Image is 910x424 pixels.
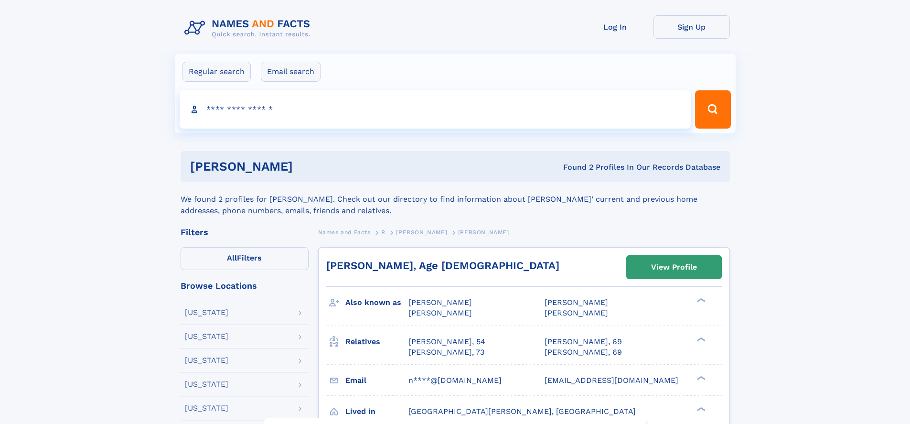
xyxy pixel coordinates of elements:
div: We found 2 profiles for [PERSON_NAME]. Check out our directory to find information about [PERSON_... [181,182,730,217]
div: Browse Locations [181,282,309,290]
h3: Also known as [345,294,408,311]
input: search input [180,90,691,129]
div: [US_STATE] [185,404,228,412]
span: [PERSON_NAME] [458,229,509,236]
button: Search Button [695,90,730,129]
div: ❯ [695,406,706,412]
span: [PERSON_NAME] [545,298,608,307]
div: ❯ [695,375,706,381]
div: [US_STATE] [185,357,228,364]
span: [PERSON_NAME] [408,298,472,307]
a: Names and Facts [318,226,371,238]
a: R [381,226,385,238]
a: Log In [577,15,653,39]
a: [PERSON_NAME], Age [DEMOGRAPHIC_DATA] [326,260,559,272]
a: [PERSON_NAME], 73 [408,347,484,358]
div: [US_STATE] [185,309,228,316]
a: [PERSON_NAME], 69 [545,337,622,347]
span: [PERSON_NAME] [545,308,608,317]
img: Logo Names and Facts [181,15,318,41]
h3: Relatives [345,334,408,350]
h3: Lived in [345,403,408,420]
label: Email search [261,62,321,82]
a: Sign Up [653,15,730,39]
div: ❯ [695,336,706,342]
label: Regular search [182,62,251,82]
span: [PERSON_NAME] [396,229,447,236]
div: Filters [181,228,309,237]
a: [PERSON_NAME] [396,226,447,238]
div: ❯ [695,297,706,304]
div: [US_STATE] [185,333,228,340]
div: [US_STATE] [185,381,228,388]
span: R [381,229,385,236]
div: View Profile [651,256,697,278]
a: View Profile [627,256,721,279]
label: Filters [181,247,309,270]
div: Found 2 Profiles In Our Records Database [428,162,720,173]
span: [GEOGRAPHIC_DATA][PERSON_NAME], [GEOGRAPHIC_DATA] [408,407,636,416]
h3: Email [345,372,408,389]
span: All [227,253,237,262]
span: [PERSON_NAME] [408,308,472,317]
span: [EMAIL_ADDRESS][DOMAIN_NAME] [545,376,678,385]
a: [PERSON_NAME], 69 [545,347,622,358]
h1: [PERSON_NAME] [190,161,428,173]
a: [PERSON_NAME], 54 [408,337,485,347]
